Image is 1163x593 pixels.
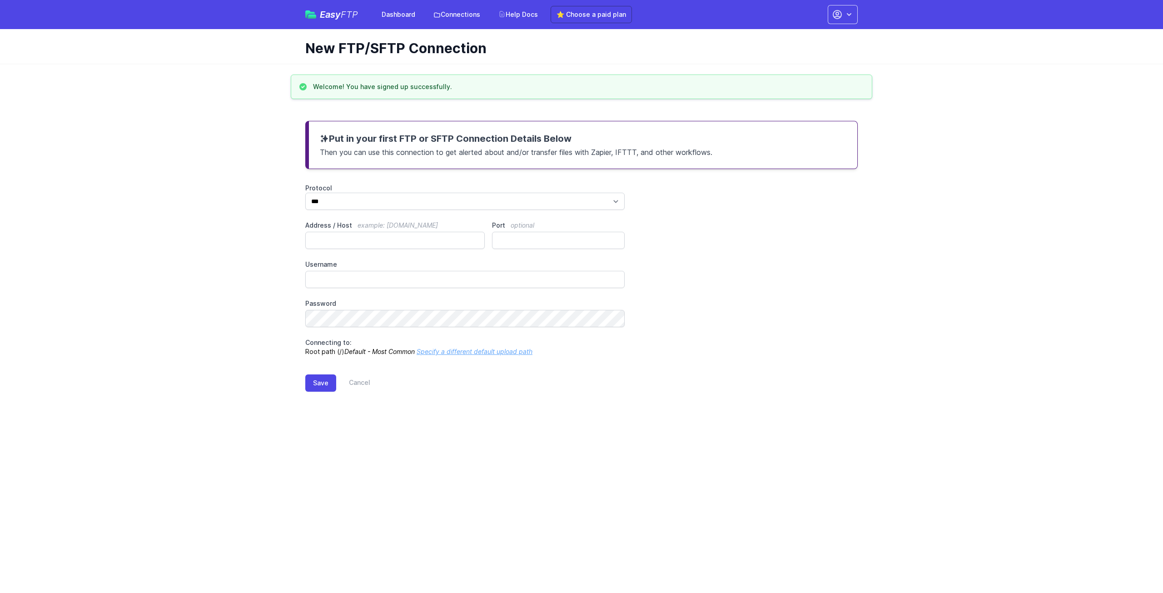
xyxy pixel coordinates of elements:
[313,82,452,91] h3: Welcome! You have signed up successfully.
[305,221,485,230] label: Address / Host
[358,221,438,229] span: example: [DOMAIN_NAME]
[305,338,625,356] p: Root path (/)
[305,299,625,308] label: Password
[305,260,625,269] label: Username
[305,184,625,193] label: Protocol
[305,10,358,19] a: EasyFTP
[417,348,532,355] a: Specify a different default upload path
[493,6,543,23] a: Help Docs
[492,221,625,230] label: Port
[305,40,850,56] h1: New FTP/SFTP Connection
[336,374,370,392] a: Cancel
[511,221,534,229] span: optional
[341,9,358,20] span: FTP
[376,6,421,23] a: Dashboard
[305,339,352,346] span: Connecting to:
[305,374,336,392] button: Save
[320,145,846,158] p: Then you can use this connection to get alerted about and/or transfer files with Zapier, IFTTT, a...
[320,132,846,145] h3: Put in your first FTP or SFTP Connection Details Below
[305,10,316,19] img: easyftp_logo.png
[344,348,415,355] i: Default - Most Common
[320,10,358,19] span: Easy
[428,6,486,23] a: Connections
[551,6,632,23] a: ⭐ Choose a paid plan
